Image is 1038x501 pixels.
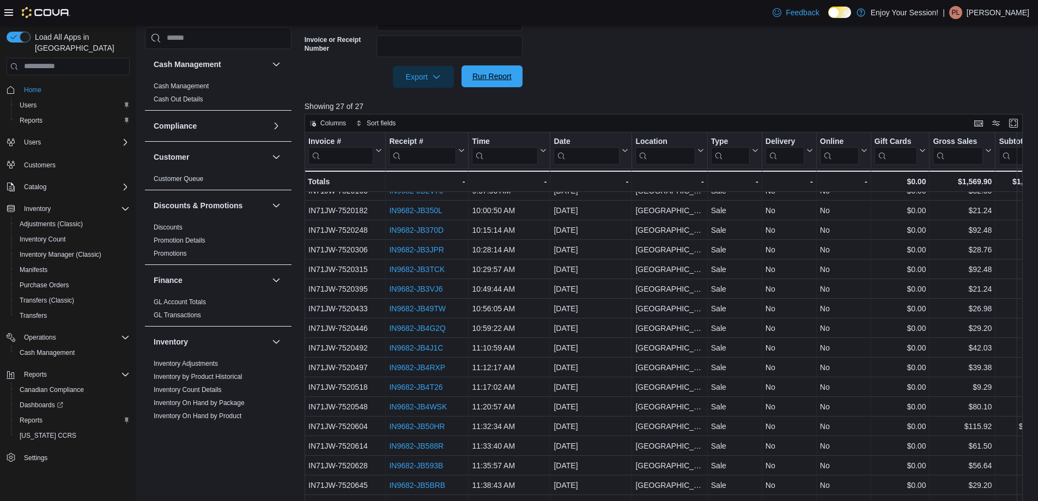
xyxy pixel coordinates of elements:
a: IN9682-JB49TW [389,304,445,313]
span: Dark Mode [828,18,829,19]
div: [GEOGRAPHIC_DATA] [635,263,703,276]
button: Cash Management [154,59,268,70]
div: No [820,322,867,335]
span: Home [20,83,130,96]
div: Totals [308,175,382,188]
span: Cash Management [20,348,75,357]
button: Gross Sales [933,137,992,165]
div: [DATE] [554,243,628,256]
span: Reports [20,116,43,125]
div: [DATE] [554,282,628,295]
button: Operations [20,331,60,344]
a: Transfers (Classic) [15,294,78,307]
span: Users [20,101,37,110]
div: [GEOGRAPHIC_DATA] [635,322,703,335]
button: Columns [305,117,350,130]
p: Enjoy Your Session! [871,6,939,19]
div: [DATE] [554,322,628,335]
a: IN9682-JB350L [389,206,442,215]
span: Dashboards [15,399,130,412]
a: Dashboards [15,399,68,412]
p: | [943,6,945,19]
div: No [766,184,813,197]
button: Gift Cards [875,137,926,165]
div: Sale [711,322,758,335]
div: Type [711,137,750,165]
div: No [766,282,813,295]
a: Feedback [768,2,823,23]
button: Customers [2,156,134,172]
div: Delivery [766,137,804,147]
span: Canadian Compliance [15,383,130,396]
button: Run Report [462,65,523,87]
div: No [820,243,867,256]
div: Gift Cards [875,137,918,147]
h3: Customer [154,152,189,162]
a: Dashboards [11,397,134,413]
button: Inventory [2,201,134,216]
a: Promotion Details [154,237,205,244]
div: $0.00 [875,282,926,295]
button: Operations [2,330,134,345]
div: [DATE] [554,224,628,237]
button: Type [711,137,758,165]
button: Finance [270,274,283,287]
a: IN9682-JB370D [389,226,444,234]
span: Inventory [24,204,51,213]
div: Date [554,137,620,165]
span: Reports [20,416,43,425]
span: Cash Management [154,82,209,90]
button: Transfers [11,308,134,323]
div: Location [635,137,695,147]
div: IN71JW-7520492 [308,341,382,354]
div: Gross Sales [933,137,983,147]
div: Paul Lae [949,6,962,19]
button: Customer [154,152,268,162]
span: Cash Out Details [154,95,203,104]
span: Discounts [154,223,183,232]
span: Reports [20,368,130,381]
div: [DATE] [554,341,628,354]
div: No [820,282,867,295]
span: Export [399,66,447,88]
button: Time [472,137,547,165]
button: Manifests [11,262,134,277]
div: [GEOGRAPHIC_DATA] [635,224,703,237]
a: Reports [15,114,47,127]
span: Adjustments (Classic) [20,220,83,228]
button: Invoice # [308,137,382,165]
p: [PERSON_NAME] [967,6,1029,19]
div: Online [820,137,859,147]
button: Compliance [154,120,268,131]
button: Enter fullscreen [1007,117,1020,130]
span: Inventory Count [15,233,130,246]
div: 10:59:22 AM [472,322,547,335]
span: PL [952,6,960,19]
div: $0.00 [875,204,926,217]
button: Transfers (Classic) [11,293,134,308]
h3: Inventory [154,336,188,347]
div: Customer [145,172,292,190]
button: Users [2,135,134,150]
div: $29.20 [933,322,992,335]
span: Columns [320,119,346,128]
span: Reports [24,370,47,379]
a: Cash Out Details [154,95,203,103]
div: No [820,302,867,315]
div: No [766,243,813,256]
div: Sale [711,263,758,276]
button: Canadian Compliance [11,382,134,397]
div: $0.00 [875,302,926,315]
div: No [766,263,813,276]
button: Inventory [154,336,268,347]
a: Customer Queue [154,175,203,183]
button: Purchase Orders [11,277,134,293]
div: Type [711,137,750,147]
a: IN9682-JB588R [389,442,444,450]
div: IN71JW-7520433 [308,302,382,315]
span: Catalog [20,180,130,194]
button: Inventory [20,202,55,215]
button: Reports [2,367,134,382]
a: Inventory Adjustments [154,360,218,367]
button: Adjustments (Classic) [11,216,134,232]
